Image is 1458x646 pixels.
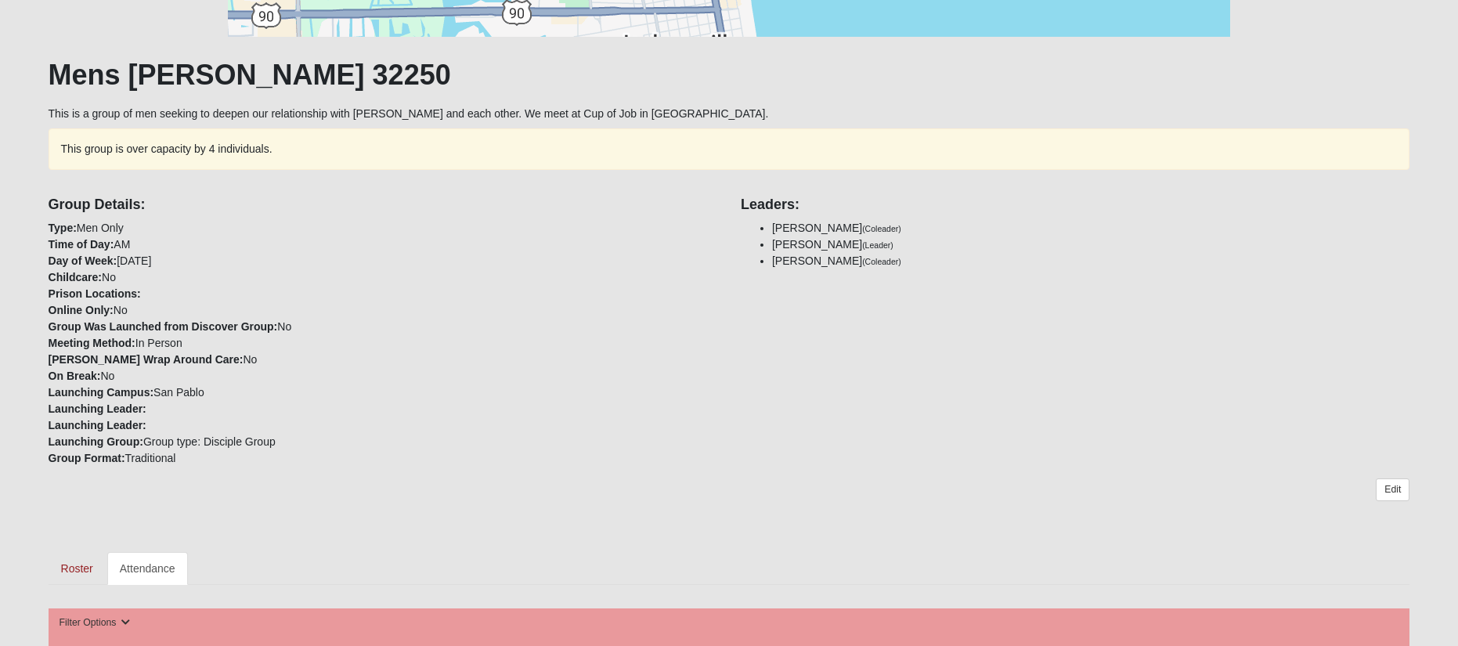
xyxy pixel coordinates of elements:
li: [PERSON_NAME] [772,236,1409,253]
span: HTML Size: 182 KB [243,627,334,641]
strong: Type: [49,222,77,234]
small: (Coleader) [862,224,901,233]
strong: Launching Leader: [49,419,146,431]
h4: Group Details: [49,197,717,214]
li: [PERSON_NAME] [772,220,1409,236]
a: Edit [1376,478,1409,501]
strong: [PERSON_NAME] Wrap Around Care: [49,353,244,366]
strong: Prison Locations: [49,287,141,300]
strong: Launching Leader: [49,402,146,415]
h1: Mens [PERSON_NAME] 32250 [49,58,1410,92]
small: (Leader) [862,240,893,250]
div: This group is over capacity by 4 individuals. [49,128,1410,170]
strong: Launching Group: [49,435,143,448]
strong: Group Format: [49,452,125,464]
strong: On Break: [49,370,101,382]
strong: Online Only: [49,304,114,316]
li: [PERSON_NAME] [772,253,1409,269]
strong: Day of Week: [49,254,117,267]
a: Page Load Time: 1.26s [15,629,111,640]
small: (Coleader) [862,257,901,266]
a: Roster [49,552,106,585]
a: Page Properties (Alt+P) [1420,619,1448,641]
a: Web cache enabled [346,625,355,641]
strong: Launching Campus: [49,386,154,399]
strong: Group Was Launched from Discover Group: [49,320,278,333]
button: Filter Options [55,615,135,631]
div: Men Only AM [DATE] No No No In Person No No San Pablo Group type: Disciple Group Traditional [37,186,729,467]
h4: Leaders: [741,197,1409,214]
strong: Meeting Method: [49,337,135,349]
span: ViewState Size: 51 KB [128,627,231,641]
strong: Time of Day: [49,238,114,251]
a: Attendance [107,552,188,585]
strong: Childcare: [49,271,102,283]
